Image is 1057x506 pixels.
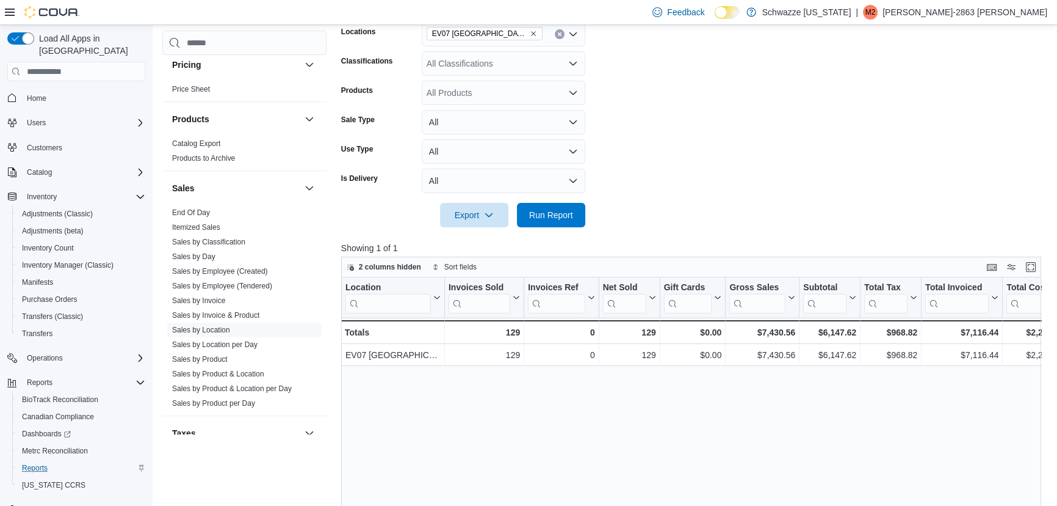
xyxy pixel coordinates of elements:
a: Transfers [17,326,57,341]
a: Metrc Reconciliation [17,444,93,458]
h3: Sales [172,182,195,194]
a: End Of Day [172,208,210,217]
a: Inventory Count [17,241,79,255]
a: Sales by Location per Day [172,340,258,349]
a: Sales by Location [172,326,230,334]
span: Dashboards [22,429,71,439]
div: $968.82 [864,325,917,340]
button: Taxes [172,427,300,439]
a: Sales by Product per Day [172,399,255,408]
span: Sales by Day [172,252,215,262]
div: Total Cost [1006,282,1054,294]
p: Showing 1 of 1 [341,242,1048,254]
button: Taxes [302,426,317,441]
a: Catalog Export [172,139,220,148]
label: Classifications [341,56,393,66]
a: Manifests [17,275,58,290]
span: Inventory Count [22,243,74,253]
a: Sales by Invoice & Product [172,311,259,320]
button: Users [2,114,150,131]
button: Pricing [172,59,300,71]
span: Metrc Reconciliation [17,444,145,458]
span: Products to Archive [172,153,235,163]
label: Products [341,86,373,95]
a: Products to Archive [172,154,235,163]
a: Sales by Classification [172,238,245,246]
span: Sales by Invoice & Product [172,310,259,320]
a: Sales by Product [172,355,228,364]
span: Adjustments (beta) [22,226,84,236]
button: Clear input [555,29,565,39]
span: Sales by Employee (Created) [172,266,268,276]
span: Reports [22,463,48,473]
div: Totals [345,325,441,340]
button: Remove EV07 Paradise Hills from selection in this group [530,30,537,37]
span: BioTrack Reconciliation [17,392,145,407]
div: Subtotal [803,282,846,313]
a: Sales by Employee (Tendered) [172,282,272,290]
span: Transfers [22,329,52,339]
button: Reports [22,375,57,390]
span: Users [22,116,145,130]
div: 0 [528,348,594,363]
div: Gross Sales [729,282,785,313]
a: Dashboards [17,427,76,441]
div: Net Sold [602,282,646,294]
a: Dashboards [12,425,150,442]
div: Location [345,282,431,294]
span: Customers [27,143,62,153]
button: Reports [12,460,150,477]
span: Price Sheet [172,84,210,94]
div: Pricing [162,82,326,101]
span: Sales by Product & Location [172,369,264,379]
button: All [422,139,585,164]
span: Adjustments (Classic) [17,207,145,221]
button: Home [2,89,150,106]
span: Inventory [22,189,145,204]
span: [US_STATE] CCRS [22,480,85,490]
a: Customers [22,141,67,155]
button: Pricing [302,57,317,72]
h3: Products [172,113,209,125]
span: Sales by Product & Location per Day [172,384,292,394]
span: Inventory Count [17,241,145,255]
span: Home [22,90,145,105]
div: 0 [528,325,594,340]
span: Transfers (Classic) [17,309,145,324]
a: [US_STATE] CCRS [17,478,90,493]
span: Transfers [17,326,145,341]
span: Dark Mode [715,19,715,20]
div: $7,430.56 [729,325,795,340]
span: Manifests [22,277,53,287]
span: Reports [17,461,145,475]
div: Gross Sales [729,282,785,294]
a: Sales by Employee (Created) [172,267,268,276]
span: Inventory Manager (Classic) [22,260,114,270]
div: Subtotal [803,282,846,294]
button: Total Invoiced [925,282,998,313]
span: Users [27,118,46,128]
div: $7,116.44 [925,325,998,340]
span: Sales by Classification [172,237,245,247]
button: Gross Sales [729,282,795,313]
span: Operations [22,351,145,365]
span: Inventory Manager (Classic) [17,258,145,273]
button: Catalog [2,164,150,181]
button: Export [440,203,508,227]
button: Enter fullscreen [1023,260,1038,274]
span: Sales by Location [172,325,230,335]
label: Sale Type [341,115,375,125]
p: [PERSON_NAME]-2863 [PERSON_NAME] [882,5,1047,20]
button: Sort fields [427,260,482,274]
div: Gift Card Sales [663,282,712,313]
button: Adjustments (Classic) [12,205,150,222]
span: Washington CCRS [17,478,145,493]
div: $0.00 [663,348,721,363]
label: Is Delivery [341,174,378,183]
button: Catalog [22,165,57,180]
button: All [422,110,585,134]
span: Metrc Reconciliation [22,446,88,456]
div: $7,116.44 [925,348,998,363]
span: Purchase Orders [22,295,78,304]
button: Keyboard shortcuts [984,260,999,274]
